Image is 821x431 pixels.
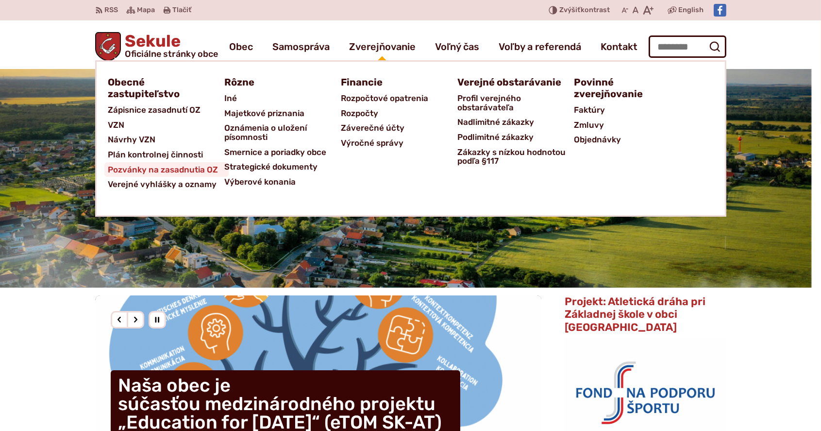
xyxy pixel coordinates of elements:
[108,147,203,162] span: Plán kontrolnej činnosti
[341,121,405,136] span: Záverečné účty
[435,33,479,60] a: Voľný čas
[108,103,201,118] span: Zápisnice zasadnutí OZ
[341,121,458,136] a: Záverečné účty
[229,33,253,60] a: Obec
[458,91,574,115] a: Profil verejného obstarávateľa
[574,103,691,118] a: Faktúry
[105,4,118,16] span: RSS
[341,106,379,121] span: Rozpočty
[341,136,458,151] a: Výročné správy
[108,132,225,147] a: Návrhy VZN
[349,33,416,60] a: Zverejňovanie
[125,50,218,58] span: Oficiálne stránky obce
[714,4,726,17] img: Prejsť na Facebook stránku
[225,73,330,91] a: Rôzne
[499,33,581,60] a: Voľby a referendá
[272,33,330,60] a: Samospráva
[341,106,458,121] a: Rozpočty
[225,159,341,174] a: Strategické dokumenty
[574,103,605,118] span: Faktúry
[574,132,691,147] a: Objednávky
[559,6,581,14] span: Zvýšiť
[108,177,225,192] a: Verejné vyhlášky a oznamy
[341,73,446,91] a: Financie
[225,106,305,121] span: Majetkové priznania
[108,162,218,177] span: Pozvánky na zasadnutia OZ
[225,91,237,106] span: Iné
[601,33,637,60] a: Kontakt
[458,115,535,130] span: Nadlimitné zákazky
[108,132,156,147] span: Návrhy VZN
[679,4,704,16] span: English
[173,6,192,15] span: Tlačiť
[137,4,155,16] span: Mapa
[574,132,621,147] span: Objednávky
[111,311,128,328] div: Predošlý slajd
[95,32,218,61] a: Logo Sekule, prejsť na domovskú stránku.
[341,91,458,106] a: Rozpočtové opatrenia
[559,6,610,15] span: kontrast
[108,162,225,177] a: Pozvánky na zasadnutia OZ
[225,73,255,91] span: Rôzne
[108,118,125,133] span: VZN
[574,118,691,133] a: Zmluvy
[574,118,604,133] span: Zmluvy
[458,73,562,91] span: Verejné obstarávanie
[458,115,574,130] a: Nadlimitné zákazky
[225,145,341,160] a: Smernice a poriadky obce
[108,103,225,118] a: Zápisnice zasadnutí OZ
[225,174,341,190] a: Výberové konania
[225,159,318,174] span: Strategické dokumenty
[458,145,574,169] a: Zákazky s nízkou hodnotou podľa §117
[225,106,341,121] a: Majetkové priznania
[341,91,429,106] span: Rozpočtové opatrenia
[127,311,144,328] div: Nasledujúci slajd
[677,4,706,16] a: English
[108,73,213,103] a: Obecné zastupiteľstvo
[108,177,217,192] span: Verejné vyhlášky a oznamy
[574,73,679,103] a: Povinné zverejňovanie
[121,33,218,58] h1: Sekule
[565,295,705,334] span: Projekt: Atletická dráha pri Základnej škole v obci [GEOGRAPHIC_DATA]
[341,136,404,151] span: Výročné správy
[108,118,225,133] a: VZN
[225,121,341,144] a: Oznámenia o uložení písomnosti
[225,91,341,106] a: Iné
[341,73,383,91] span: Financie
[95,32,121,61] img: Prejsť na domovskú stránku
[225,145,327,160] span: Smernice a poriadky obce
[458,73,563,91] a: Verejné obstarávanie
[225,174,296,190] span: Výberové konania
[149,311,166,328] div: Pozastaviť pohyb slajdera
[458,130,574,145] a: Podlimitné zákazky
[458,130,534,145] span: Podlimitné zákazky
[108,147,225,162] a: Plán kontrolnej činnosti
